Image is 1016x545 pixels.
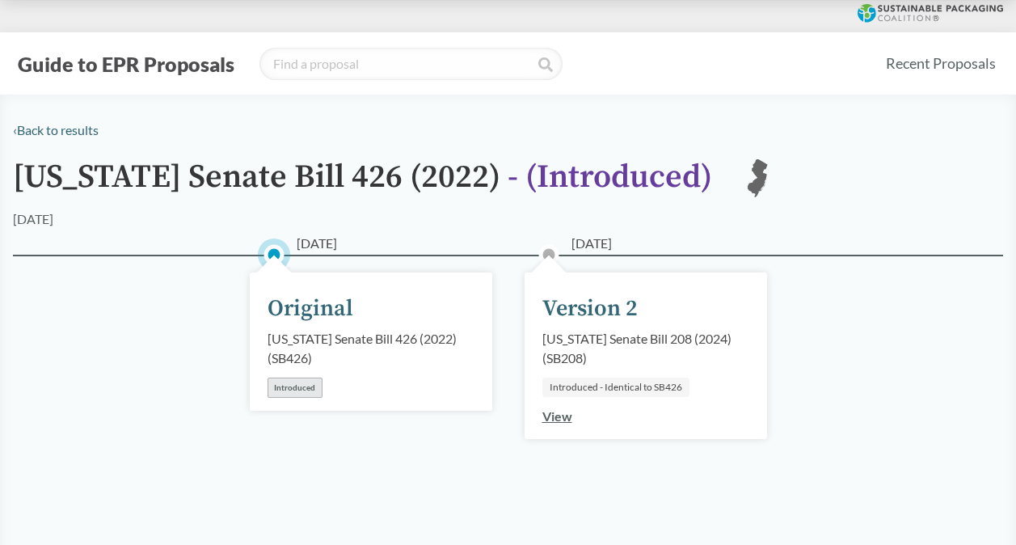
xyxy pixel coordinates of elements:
a: ‹Back to results [13,122,99,137]
div: [DATE] [13,209,53,229]
span: [DATE] [297,234,337,253]
button: Guide to EPR Proposals [13,51,239,77]
span: [DATE] [571,234,612,253]
div: Original [268,292,353,326]
div: [US_STATE] Senate Bill 208 (2024) ( SB208 ) [542,329,749,368]
div: Introduced - Identical to SB426 [542,378,689,397]
div: [US_STATE] Senate Bill 426 (2022) ( SB426 ) [268,329,474,368]
input: Find a proposal [259,48,563,80]
a: Recent Proposals [879,45,1003,82]
div: Version 2 [542,292,638,326]
span: - ( Introduced ) [508,157,712,197]
div: Introduced [268,378,323,398]
h1: [US_STATE] Senate Bill 426 (2022) [13,159,712,209]
a: View [542,408,572,424]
